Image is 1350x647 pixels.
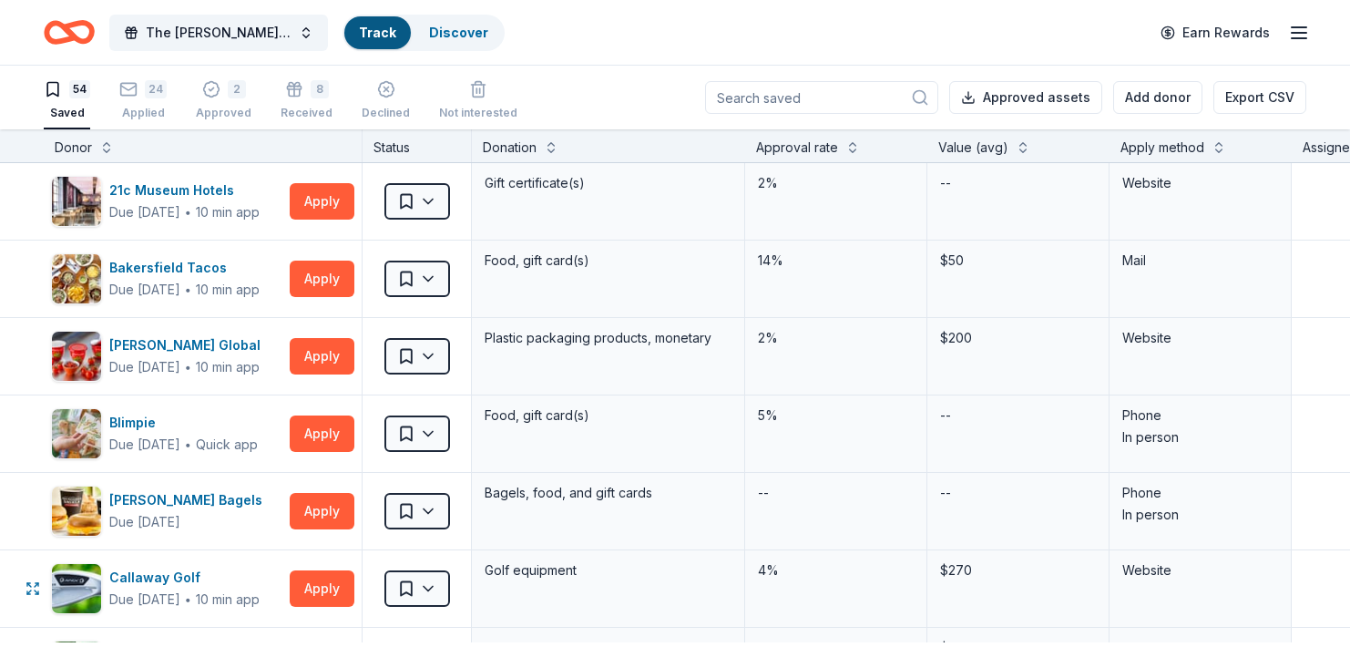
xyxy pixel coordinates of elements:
[483,248,733,273] div: Food, gift card(s)
[109,334,268,356] div: [PERSON_NAME] Global
[483,170,733,196] div: Gift certificate(s)
[51,486,282,537] button: Image for Bruegger's Bagels[PERSON_NAME] BagelsDue [DATE]
[1122,560,1278,581] div: Website
[756,248,915,273] div: 14%
[146,22,291,44] span: The [PERSON_NAME] Foundation Legacy Ball
[756,403,915,428] div: 5%
[109,180,260,201] div: 21c Museum Hotels
[52,254,101,303] img: Image for Bakersfield Tacos
[109,567,260,589] div: Callaway Golf
[359,25,396,40] a: Track
[290,338,354,375] button: Apply
[290,416,354,452] button: Apply
[1213,81,1306,114] button: Export CSV
[343,15,505,51] button: TrackDiscover
[1122,327,1278,349] div: Website
[362,73,410,129] button: Declined
[362,106,410,120] div: Declined
[44,106,90,120] div: Saved
[109,511,180,533] div: Due [DATE]
[52,487,101,536] img: Image for Bruegger's Bagels
[938,558,1098,583] div: $270
[51,331,282,382] button: Image for Berry Global[PERSON_NAME] GlobalDue [DATE]∙10 min app
[756,558,915,583] div: 4%
[938,480,953,506] div: --
[196,203,260,221] div: 10 min app
[196,436,258,454] div: Quick app
[1122,482,1278,504] div: Phone
[184,359,192,375] span: ∙
[109,434,180,456] div: Due [DATE]
[1122,504,1278,526] div: In person
[109,257,260,279] div: Bakersfield Tacos
[51,253,282,304] button: Image for Bakersfield TacosBakersfield TacosDue [DATE]∙10 min app
[439,106,517,120] div: Not interested
[109,279,180,301] div: Due [DATE]
[290,183,354,220] button: Apply
[184,282,192,297] span: ∙
[483,137,537,159] div: Donation
[196,591,260,609] div: 10 min app
[52,409,101,458] img: Image for Blimpie
[756,137,838,159] div: Approval rate
[281,73,332,129] button: 8Received
[109,201,180,223] div: Due [DATE]
[1113,81,1202,114] button: Add donor
[196,281,260,299] div: 10 min app
[938,170,953,196] div: --
[51,176,282,227] button: Image for 21c Museum Hotels21c Museum HotelsDue [DATE]∙10 min app
[51,563,282,614] button: Image for Callaway GolfCallaway GolfDue [DATE]∙10 min app
[439,73,517,129] button: Not interested
[949,81,1102,114] button: Approved assets
[483,558,733,583] div: Golf equipment
[184,436,192,452] span: ∙
[756,325,915,351] div: 2%
[429,25,488,40] a: Discover
[705,81,938,114] input: Search saved
[290,570,354,607] button: Apply
[52,564,101,613] img: Image for Callaway Golf
[196,358,260,376] div: 10 min app
[69,80,90,98] div: 54
[44,11,95,54] a: Home
[52,177,101,226] img: Image for 21c Museum Hotels
[311,80,329,98] div: 8
[196,73,251,129] button: 2Approved
[119,73,167,129] button: 24Applied
[184,591,192,607] span: ∙
[363,129,472,162] div: Status
[483,480,733,506] div: Bagels, food, and gift cards
[55,137,92,159] div: Donor
[1120,137,1204,159] div: Apply method
[938,325,1098,351] div: $200
[290,261,354,297] button: Apply
[938,137,1008,159] div: Value (avg)
[228,80,246,98] div: 2
[938,248,1098,273] div: $50
[109,15,328,51] button: The [PERSON_NAME] Foundation Legacy Ball
[290,493,354,529] button: Apply
[109,489,270,511] div: [PERSON_NAME] Bagels
[109,589,180,611] div: Due [DATE]
[1122,250,1278,272] div: Mail
[1122,172,1278,194] div: Website
[1150,16,1281,49] a: Earn Rewards
[52,332,101,381] img: Image for Berry Global
[938,403,953,428] div: --
[184,204,192,220] span: ∙
[196,106,251,120] div: Approved
[281,106,332,120] div: Received
[109,356,180,378] div: Due [DATE]
[483,325,733,351] div: Plastic packaging products, monetary
[145,80,167,98] div: 24
[756,170,915,196] div: 2%
[1122,426,1278,448] div: In person
[483,403,733,428] div: Food, gift card(s)
[119,106,167,120] div: Applied
[1122,405,1278,426] div: Phone
[51,408,282,459] button: Image for BlimpieBlimpieDue [DATE]∙Quick app
[109,412,258,434] div: Blimpie
[44,73,90,129] button: 54Saved
[756,480,771,506] div: --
